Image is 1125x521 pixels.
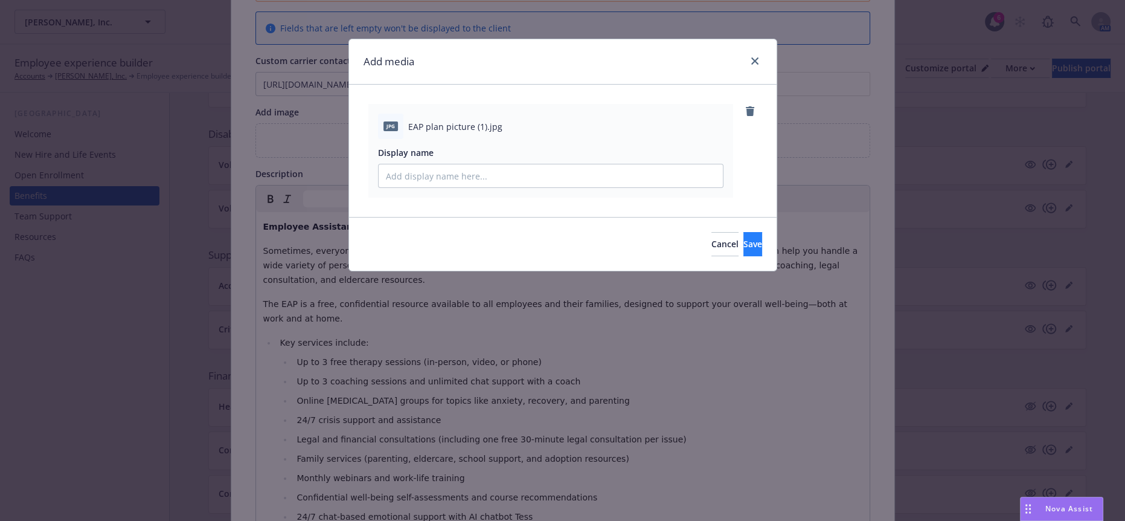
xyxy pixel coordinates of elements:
a: close [748,54,762,68]
span: jpg [383,121,398,131]
input: Add display name here... [379,164,723,187]
span: Save [743,238,762,250]
span: EAP plan picture (1).jpg [408,120,502,133]
span: Nova Assist [1045,503,1093,514]
button: Save [743,232,762,256]
div: Drag to move [1021,497,1036,520]
span: Display name [378,147,434,158]
button: Cancel [711,232,739,256]
span: Cancel [711,238,739,250]
a: remove [743,104,757,118]
button: Nova Assist [1020,497,1103,521]
h1: Add media [364,54,414,70]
